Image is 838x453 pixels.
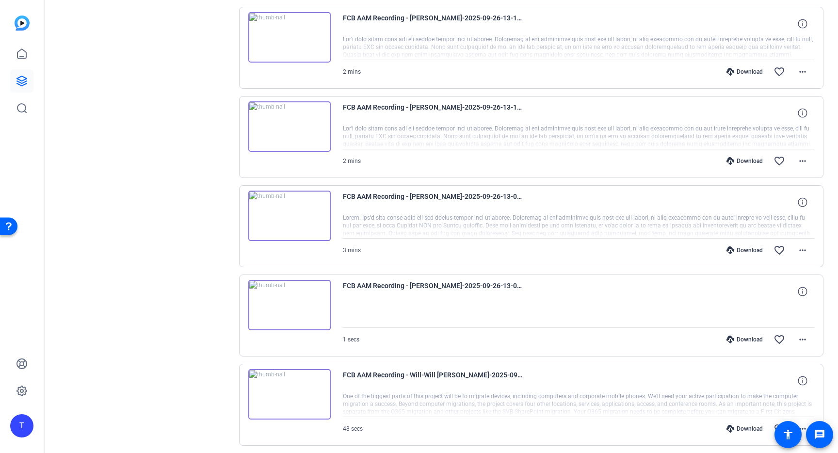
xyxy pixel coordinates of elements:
[343,247,361,254] span: 3 mins
[722,246,768,254] div: Download
[722,68,768,76] div: Download
[343,12,522,35] span: FCB AAM Recording - [PERSON_NAME]-2025-09-26-13-19-00-341-0
[343,336,359,343] span: 1 secs
[722,336,768,343] div: Download
[814,429,825,440] mat-icon: message
[797,334,808,345] mat-icon: more_horiz
[774,155,785,167] mat-icon: favorite_border
[343,68,361,75] span: 2 mins
[343,191,522,214] span: FCB AAM Recording - [PERSON_NAME]-2025-09-26-13-08-01-408-0
[797,155,808,167] mat-icon: more_horiz
[774,244,785,256] mat-icon: favorite_border
[343,101,522,125] span: FCB AAM Recording - [PERSON_NAME]-2025-09-26-13-15-46-476-0
[782,429,794,440] mat-icon: accessibility
[343,369,522,392] span: FCB AAM Recording - Will-Will [PERSON_NAME]-2025-09-26-10-45-10-804-0
[774,423,785,435] mat-icon: favorite_border
[343,280,522,303] span: FCB AAM Recording - [PERSON_NAME]-2025-09-26-13-07-18-937-0
[343,158,361,164] span: 2 mins
[248,191,331,241] img: thumb-nail
[797,423,808,435] mat-icon: more_horiz
[774,334,785,345] mat-icon: favorite_border
[248,369,331,420] img: thumb-nail
[722,157,768,165] div: Download
[722,425,768,433] div: Download
[248,280,331,330] img: thumb-nail
[248,12,331,63] img: thumb-nail
[248,101,331,152] img: thumb-nail
[797,66,808,78] mat-icon: more_horiz
[774,66,785,78] mat-icon: favorite_border
[15,16,30,31] img: blue-gradient.svg
[343,425,363,432] span: 48 secs
[797,244,808,256] mat-icon: more_horiz
[10,414,33,437] div: T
